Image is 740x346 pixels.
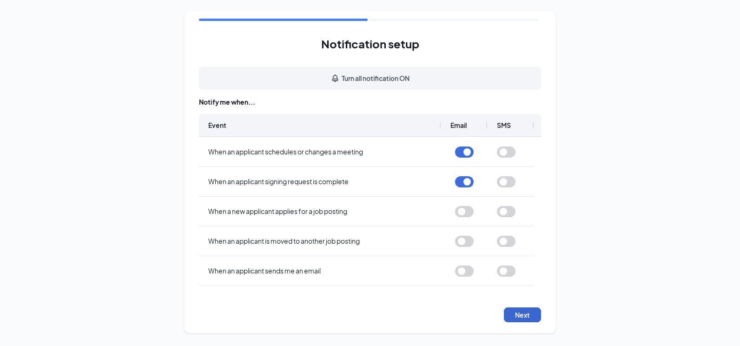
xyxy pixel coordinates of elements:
[208,266,321,275] span: When an applicant sends me an email
[497,121,511,129] span: SMS
[450,121,467,129] span: Email
[330,73,340,83] svg: Bell
[199,97,541,106] div: Notify me when...
[208,177,349,186] span: When an applicant signing request is complete
[208,237,360,245] span: When an applicant is moved to another job posting
[208,147,363,156] span: When an applicant schedules or changes a meeting
[208,207,347,215] span: When a new applicant applies for a job posting
[321,36,419,52] h1: Notification setup
[199,67,541,90] button: Turn all notification ONBell
[208,121,226,129] span: Event
[504,307,541,322] button: Next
